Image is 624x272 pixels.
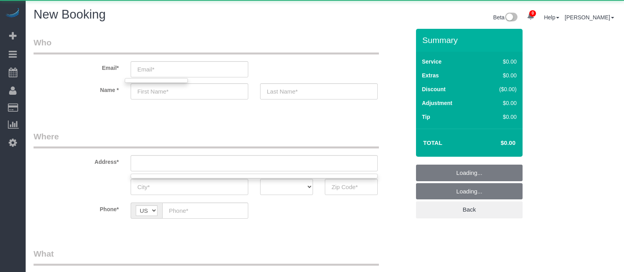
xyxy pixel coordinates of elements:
a: 0 [523,8,538,25]
img: Automaid Logo [5,8,21,19]
a: Back [416,201,523,218]
span: 0 [529,10,536,17]
legend: Where [34,131,379,148]
label: Name * [28,83,125,94]
input: Phone* [162,203,248,219]
a: Help [544,14,559,21]
label: Tip [422,113,430,121]
input: Zip Code* [325,179,378,195]
a: [PERSON_NAME] [565,14,614,21]
div: ($0.00) [483,85,517,93]
input: City* [131,179,248,195]
label: Extras [422,71,439,79]
label: Service [422,58,442,66]
label: Discount [422,85,446,93]
input: Email* [131,61,248,77]
img: New interface [504,13,517,23]
h3: Summary [422,36,519,45]
label: Phone* [28,203,125,213]
span: New Booking [34,8,106,21]
div: $0.00 [483,71,517,79]
label: Address* [28,155,125,166]
div: $0.00 [483,99,517,107]
legend: What [34,248,379,266]
input: Last Name* [260,83,378,99]
legend: Who [34,37,379,54]
div: $0.00 [483,58,517,66]
a: Beta [493,14,518,21]
div: $0.00 [483,113,517,121]
label: Email* [28,61,125,72]
strong: Total [423,139,442,146]
input: First Name* [131,83,248,99]
h4: $0.00 [477,140,515,146]
label: Adjustment [422,99,452,107]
